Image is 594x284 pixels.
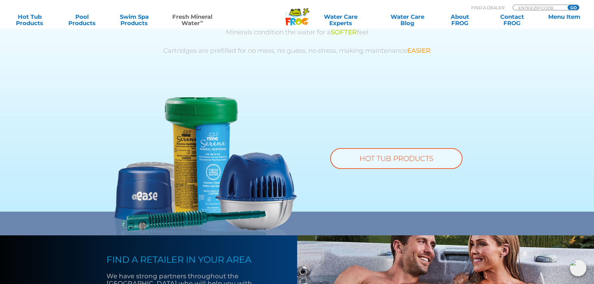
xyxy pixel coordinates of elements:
[330,148,462,169] a: HOT TUB PRODUCTS
[471,5,504,10] p: Find A Dealer
[384,14,431,26] a: Water CareBlog
[114,47,480,54] p: Cartridges are prefilled for no mess, no guess, no stress, making maintenance
[331,28,357,36] span: SOFTER
[114,97,297,235] img: fmw-hot-tub-product-v2
[114,29,480,36] p: Minerals condition the water for a feel
[200,19,203,24] sup: ∞
[541,14,588,26] a: Menu Item
[59,14,105,26] a: PoolProducts
[489,14,535,26] a: ContactFROG
[303,14,379,26] a: Water CareExperts
[436,14,483,26] a: AboutFROG
[111,14,157,26] a: Swim SpaProducts
[518,5,561,10] input: Zip Code Form
[6,14,53,26] a: Hot TubProducts
[106,254,265,265] h4: FIND A RETAILER IN YOUR AREA
[407,47,431,54] span: EASIER
[570,260,586,276] img: openIcon
[568,5,579,10] input: GO
[163,14,222,26] a: Fresh MineralWater∞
